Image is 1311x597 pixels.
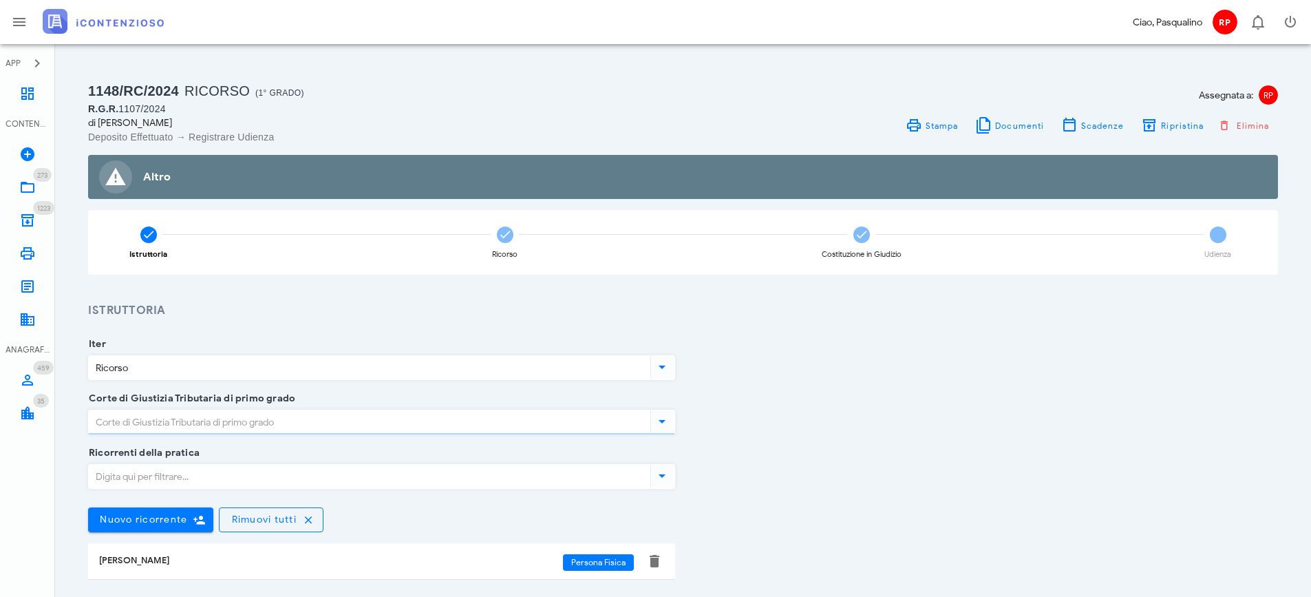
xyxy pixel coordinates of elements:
[822,251,902,258] div: Costituzione in Giudizio
[88,302,1278,320] h3: Istruttoria
[85,446,200,460] label: Ricorrenti della pratica
[33,201,54,215] span: Distintivo
[1080,121,1125,131] span: Scadenze
[37,171,47,180] span: 273
[89,356,648,379] input: Iter
[184,83,250,98] span: Ricorso
[99,555,563,566] div: [PERSON_NAME]
[1052,116,1133,135] button: Scadenze
[99,514,187,525] span: Nuovo ricorrente
[492,251,518,258] div: Ricorso
[88,507,213,532] button: Nuovo ricorrente
[1221,119,1270,132] span: Elimina
[994,121,1044,131] span: Documenti
[6,344,50,356] div: ANAGRAFICA
[1259,85,1278,105] span: RP
[37,364,50,373] span: 459
[85,392,295,406] label: Corte di Giustizia Tributaria di primo grado
[1199,88,1253,103] span: Assegnata a:
[6,118,50,130] div: CONTENZIOSO
[1133,15,1202,30] div: Ciao, Pasqualino
[897,116,966,135] a: Stampa
[219,507,323,532] button: Rimuovi tutti
[925,121,959,131] span: Stampa
[88,116,675,130] div: di [PERSON_NAME]
[1160,121,1204,131] span: Ripristina
[33,168,52,182] span: Distintivo
[88,102,675,116] div: 1107/2024
[143,170,171,184] strong: Altro
[967,116,1053,135] button: Documenti
[571,554,626,571] span: Persona Fisica
[37,397,45,406] span: 35
[1213,10,1237,34] span: RP
[85,337,106,351] label: Iter
[1204,251,1231,258] div: Udienza
[37,204,50,213] span: 1223
[88,130,675,144] div: Deposito Effettuato → Registrare Udienza
[88,83,179,98] span: 1148/RC/2024
[1213,116,1278,135] button: Elimina
[129,251,167,258] div: Istruttoria
[1210,227,1226,243] span: 4
[1133,116,1213,135] button: Ripristina
[89,465,648,488] input: Digita qui per filtrare...
[255,88,304,98] span: (1° Grado)
[1208,6,1241,39] button: RP
[88,103,118,114] span: R.G.R.
[1241,6,1274,39] button: Distintivo
[33,394,49,408] span: Distintivo
[231,514,297,525] span: Rimuovi tutti
[646,553,663,569] button: Elimina
[43,9,164,34] img: logo-text-2x.png
[89,410,648,434] input: Corte di Giustizia Tributaria di primo grado
[33,361,54,375] span: Distintivo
